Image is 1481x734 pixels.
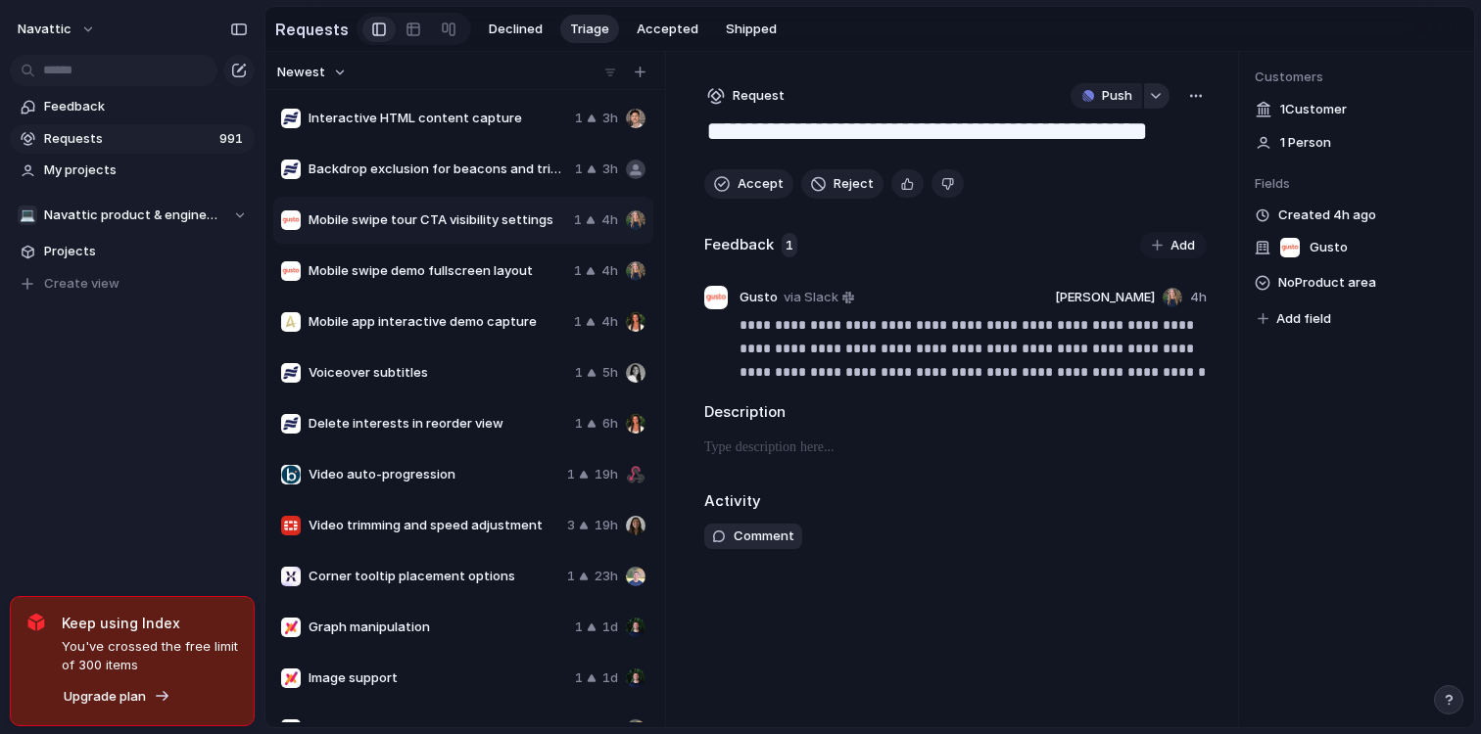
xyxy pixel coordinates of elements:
[1190,288,1207,307] span: 4h
[726,20,777,39] span: Shipped
[309,414,567,434] span: Delete interests in reorder view
[309,261,566,281] span: Mobile swipe demo fullscreen layout
[10,124,255,154] a: Requests991
[1255,306,1334,332] button: Add field
[44,129,214,149] span: Requests
[44,274,119,294] span: Create view
[44,161,248,180] span: My projects
[834,174,874,194] span: Reject
[1255,174,1458,194] span: Fields
[567,567,575,586] span: 1
[560,15,619,44] button: Triage
[275,18,349,41] h2: Requests
[1055,288,1155,307] span: [PERSON_NAME]
[44,97,248,116] span: Feedback
[637,20,698,39] span: Accepted
[58,683,176,711] button: Upgrade plan
[489,20,543,39] span: Declined
[1140,232,1207,259] button: Add
[479,15,552,44] button: Declined
[740,288,778,307] span: Gusto
[309,109,567,128] span: Interactive HTML content capture
[309,618,567,637] span: Graph manipulation
[704,490,761,513] h2: Activity
[1276,309,1331,329] span: Add field
[704,83,788,109] button: Request
[704,234,774,256] h2: Feedback
[782,233,797,258] span: 1
[309,363,567,383] span: Voiceover subtitles
[602,363,618,383] span: 5h
[10,201,255,230] button: 💻Navattic product & engineering
[575,668,583,688] span: 1
[780,286,858,309] a: via Slack
[309,668,567,688] span: Image support
[574,261,582,281] span: 1
[570,20,609,39] span: Triage
[10,156,255,185] a: My projects
[1280,100,1347,119] span: 1 Customer
[1278,271,1376,295] span: No Product area
[602,668,618,688] span: 1d
[601,210,618,230] span: 4h
[309,465,559,484] span: Video auto-progression
[704,169,793,199] button: Accept
[44,242,248,261] span: Projects
[602,109,618,128] span: 3h
[64,687,146,707] span: Upgrade plan
[602,618,618,637] span: 1d
[1310,238,1348,257] span: Gusto
[704,401,1207,424] h2: Description
[567,465,575,484] span: 1
[309,160,567,179] span: Backdrop exclusion for beacons and triggers
[601,312,618,332] span: 4h
[1278,206,1376,225] span: Created 4h ago
[9,14,106,45] button: navattic
[801,169,884,199] button: Reject
[575,363,583,383] span: 1
[309,210,566,230] span: Mobile swipe tour CTA visibility settings
[575,109,583,128] span: 1
[62,637,238,675] span: You've crossed the free limit of 300 items
[1280,133,1331,153] span: 1 Person
[274,60,350,85] button: Newest
[18,20,72,39] span: navattic
[575,414,583,434] span: 1
[10,237,255,266] a: Projects
[309,312,566,332] span: Mobile app interactive demo capture
[575,618,583,637] span: 1
[1255,68,1458,87] span: Customers
[44,206,223,225] span: Navattic product & engineering
[277,63,325,82] span: Newest
[574,210,582,230] span: 1
[595,516,618,535] span: 19h
[602,414,618,434] span: 6h
[738,174,784,194] span: Accept
[219,129,247,149] span: 991
[784,288,838,307] span: via Slack
[62,613,238,633] span: Keep using Index
[309,516,559,535] span: Video trimming and speed adjustment
[1102,86,1132,106] span: Push
[1071,83,1142,109] button: Push
[574,312,582,332] span: 1
[627,15,708,44] button: Accepted
[567,516,575,535] span: 3
[595,465,618,484] span: 19h
[602,160,618,179] span: 3h
[10,92,255,121] a: Feedback
[716,15,787,44] button: Shipped
[18,206,37,225] div: 💻
[595,567,618,586] span: 23h
[733,86,785,106] span: Request
[309,567,559,586] span: Corner tooltip placement options
[1170,236,1195,255] span: Add
[704,524,802,549] button: Comment
[601,261,618,281] span: 4h
[10,269,255,298] button: Create view
[575,160,583,179] span: 1
[734,527,794,546] span: Comment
